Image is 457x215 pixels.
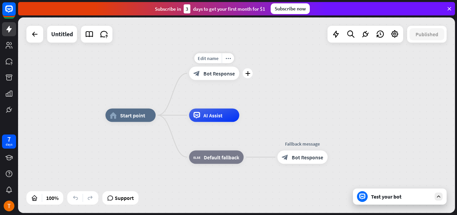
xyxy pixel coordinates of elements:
span: AI Assist [203,112,222,119]
i: plus [245,71,250,76]
span: Edit name [198,55,218,61]
div: Fallback message [272,141,333,147]
button: Open LiveChat chat widget [5,3,25,23]
div: Subscribe in days to get your first month for $1 [155,4,265,13]
div: Subscribe now [271,3,310,14]
a: 7 days [2,135,16,149]
div: days [6,142,12,147]
button: Published [409,28,444,40]
span: Default fallback [204,154,239,161]
i: more_horiz [225,56,231,61]
div: Untitled [51,26,73,43]
i: block_bot_response [193,70,200,77]
i: block_bot_response [282,154,288,161]
span: Bot Response [292,154,323,161]
div: 100% [44,193,61,203]
i: home_2 [110,112,117,119]
div: 3 [184,4,190,13]
i: block_fallback [193,154,200,161]
span: Support [115,193,134,203]
div: Test your bot [371,193,431,200]
div: 7 [7,136,11,142]
span: Start point [120,112,145,119]
span: Bot Response [203,70,235,77]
